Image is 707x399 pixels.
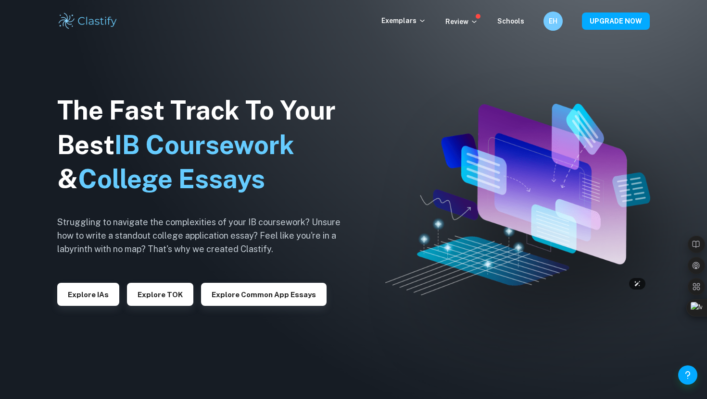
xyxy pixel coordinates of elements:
[57,12,118,31] img: Clastify logo
[582,12,650,30] button: UPGRADE NOW
[381,15,426,26] p: Exemplars
[57,216,355,256] h6: Struggling to navigate the complexities of your IB coursework? Unsure how to write a standout col...
[201,283,327,306] button: Explore Common App essays
[385,104,651,295] img: Clastify hero
[543,12,563,31] button: EH
[57,290,119,299] a: Explore IAs
[445,16,478,27] p: Review
[127,283,193,306] button: Explore TOK
[57,283,119,306] button: Explore IAs
[201,290,327,299] a: Explore Common App essays
[127,290,193,299] a: Explore TOK
[114,130,294,160] span: IB Coursework
[78,164,265,194] span: College Essays
[548,16,559,26] h6: EH
[497,17,524,25] a: Schools
[57,93,355,197] h1: The Fast Track To Your Best &
[678,365,697,385] button: Help and Feedback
